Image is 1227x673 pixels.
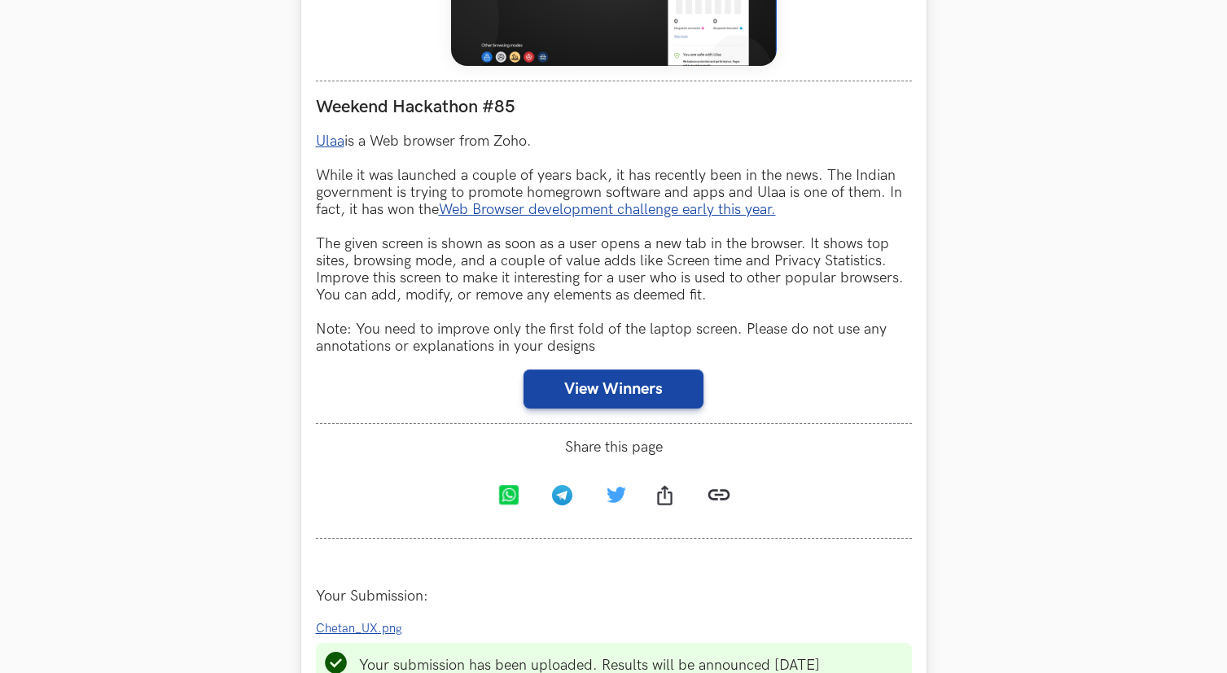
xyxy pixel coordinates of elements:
[316,133,344,150] a: Ulaa
[524,369,703,409] button: View Winners
[657,485,672,505] img: Share
[498,485,519,505] img: Whatsapp
[316,96,912,118] label: Weekend Hackathon #85
[538,473,592,522] a: Telegram
[641,473,695,522] a: Share
[484,473,538,522] a: Whatsapp
[316,622,402,636] span: Chetan_UX.png
[316,588,912,605] div: Your Submission:
[439,201,776,218] a: Web Browser development challenge early this year.
[316,133,912,355] p: is a Web browser from Zoho. While it was launched a couple of years back, it has recently been in...
[552,485,572,505] img: Telegram
[695,470,743,523] a: Copy link
[316,619,412,636] a: Chetan_UX.png
[316,439,912,456] span: Share this page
